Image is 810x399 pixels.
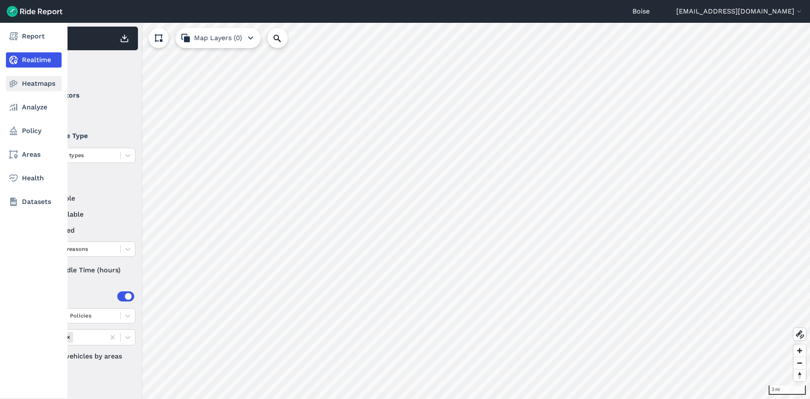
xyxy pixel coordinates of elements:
summary: Areas [34,285,134,308]
button: Reset bearing to north [794,369,806,381]
div: 3 mi [769,385,806,395]
a: Health [6,171,62,186]
input: Search Location or Vehicles [267,28,301,48]
a: Areas [6,147,62,162]
button: Zoom in [794,345,806,357]
summary: Status [34,170,134,193]
summary: Vehicle Type [34,124,134,148]
a: Report [6,29,62,44]
button: Map Layers (0) [175,28,261,48]
button: [EMAIL_ADDRESS][DOMAIN_NAME] [676,6,803,16]
a: Realtime [6,52,62,68]
div: Remove Areas (3) [64,332,73,342]
img: Ride Report [7,6,62,17]
div: Filter [31,54,138,80]
label: unavailable [34,209,135,220]
button: Zoom out [794,357,806,369]
summary: Operators [34,84,134,107]
label: Filter vehicles by areas [34,351,135,361]
label: Lime [34,107,135,117]
canvas: Map [27,23,810,399]
a: Boise [632,6,650,16]
label: reserved [34,225,135,236]
a: Analyze [6,100,62,115]
label: available [34,193,135,204]
a: Policy [6,123,62,138]
div: Idle Time (hours) [34,263,135,278]
a: Heatmaps [6,76,62,91]
a: Datasets [6,194,62,209]
div: Areas [46,291,134,301]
